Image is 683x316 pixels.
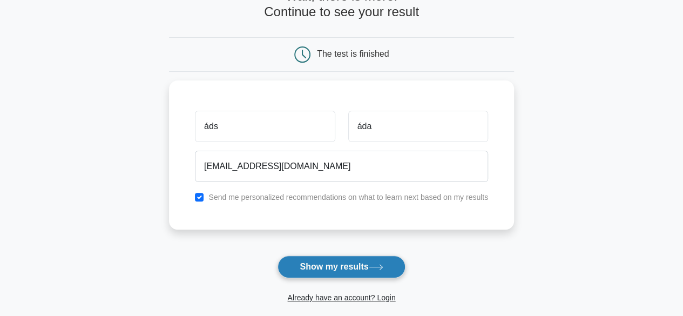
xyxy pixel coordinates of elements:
[348,111,488,142] input: Last name
[208,193,488,201] label: Send me personalized recommendations on what to learn next based on my results
[287,293,395,302] a: Already have an account? Login
[195,111,335,142] input: First name
[195,151,488,182] input: Email
[317,49,389,58] div: The test is finished
[278,256,405,278] button: Show my results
